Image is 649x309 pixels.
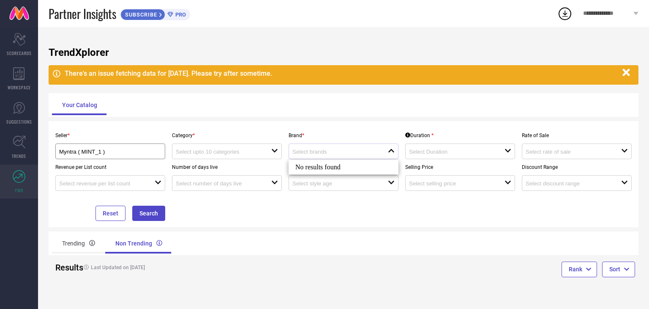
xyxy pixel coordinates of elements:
[105,233,172,254] div: Non Trending
[79,265,313,270] h4: Last Updated on [DATE]
[409,149,495,155] input: Select Duration
[12,153,26,159] span: TRENDS
[526,149,611,155] input: Select rate of sale
[405,132,434,138] div: Duration
[52,95,107,115] div: Your Catalog
[176,180,262,187] input: Select number of days live
[176,149,262,155] input: Select upto 10 categories
[292,149,378,155] input: Select brands
[526,180,611,187] input: Select discount range
[289,160,398,174] div: No results found
[172,164,282,170] p: Number of days live
[55,164,165,170] p: Revenue per List count
[562,262,597,277] button: Rank
[55,132,165,138] p: Seller
[8,84,31,91] span: WORKSPACE
[120,7,190,20] a: SUBSCRIBEPRO
[7,50,32,56] span: SCORECARDS
[55,262,73,273] h2: Results
[173,11,186,18] span: PRO
[409,180,495,187] input: Select selling price
[522,132,632,138] p: Rate of Sale
[292,180,378,187] input: Select style age
[522,164,632,170] p: Discount Range
[132,206,165,221] button: Search
[59,147,161,155] div: Myntra ( MINT_1 )
[6,119,32,125] span: SUGGESTIONS
[15,187,23,193] span: FWD
[405,164,515,170] p: Selling Price
[95,206,125,221] button: Reset
[52,233,105,254] div: Trending
[59,149,151,155] input: Select seller
[172,132,282,138] p: Category
[289,132,398,138] p: Brand
[602,262,635,277] button: Sort
[65,69,618,77] div: There's an issue fetching data for [DATE]. Please try after sometime.
[557,6,573,21] div: Open download list
[49,47,638,58] h1: TrendXplorer
[121,11,159,18] span: SUBSCRIBE
[49,5,116,22] span: Partner Insights
[59,180,145,187] input: Select revenue per list count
